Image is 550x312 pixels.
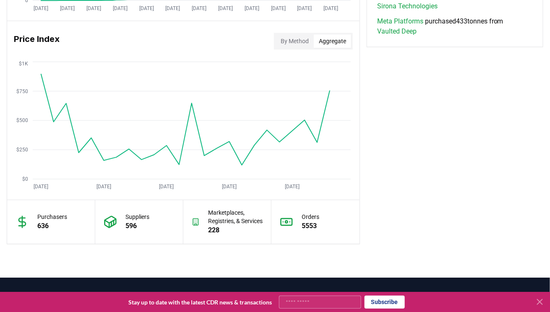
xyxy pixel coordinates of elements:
p: 596 [125,221,149,231]
h3: Price Index [14,33,60,49]
tspan: [DATE] [324,5,339,11]
p: Suppliers [125,213,149,221]
tspan: [DATE] [245,5,259,11]
tspan: [DATE] [166,5,180,11]
tspan: $500 [16,117,28,123]
tspan: [DATE] [192,5,206,11]
tspan: [DATE] [271,5,286,11]
tspan: [DATE] [218,5,233,11]
tspan: $750 [16,88,28,94]
tspan: [DATE] [96,184,111,190]
p: Marketplaces, Registries, & Services [208,208,263,225]
p: Purchasers [37,213,67,221]
tspan: $1K [19,60,28,66]
tspan: [DATE] [139,5,154,11]
tspan: [DATE] [222,184,237,190]
p: 636 [37,221,67,231]
button: Aggregate [314,34,351,48]
a: Vaulted Deep [377,26,417,36]
tspan: $0 [22,176,28,182]
a: Meta Platforms [377,16,423,26]
tspan: [DATE] [285,184,300,190]
p: 228 [208,225,263,235]
tspan: [DATE] [34,5,48,11]
button: By Method [276,34,314,48]
tspan: [DATE] [86,5,101,11]
tspan: [DATE] [159,184,174,190]
span: purchased 433 tonnes from [377,16,533,36]
tspan: [DATE] [60,5,75,11]
tspan: [DATE] [34,184,48,190]
tspan: [DATE] [113,5,128,11]
p: 5553 [302,221,319,231]
a: Sirona Technologies [377,1,438,11]
tspan: $250 [16,147,28,153]
p: Orders [302,213,319,221]
tspan: [DATE] [297,5,312,11]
